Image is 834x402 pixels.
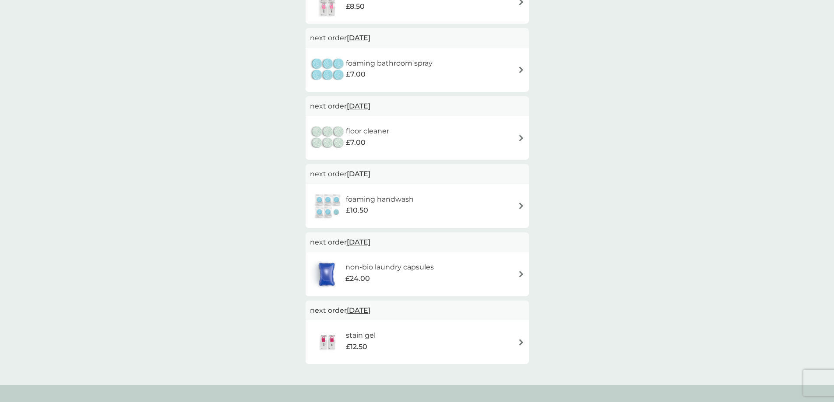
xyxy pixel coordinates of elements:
[346,1,365,12] span: £8.50
[345,262,434,273] h6: non-bio laundry capsules
[310,327,346,357] img: stain gel
[346,126,389,137] h6: floor cleaner
[346,69,366,80] span: £7.00
[310,305,524,316] p: next order
[310,237,524,248] p: next order
[347,98,370,115] span: [DATE]
[346,330,376,341] h6: stain gel
[310,55,346,85] img: foaming bathroom spray
[518,339,524,346] img: arrow right
[347,234,370,251] span: [DATE]
[347,165,370,182] span: [DATE]
[346,341,367,353] span: £12.50
[346,205,368,216] span: £10.50
[345,273,370,284] span: £24.00
[346,194,414,205] h6: foaming handwash
[346,58,433,69] h6: foaming bathroom spray
[310,191,346,221] img: foaming handwash
[518,135,524,141] img: arrow right
[347,302,370,319] span: [DATE]
[310,168,524,180] p: next order
[347,29,370,46] span: [DATE]
[518,203,524,209] img: arrow right
[310,101,524,112] p: next order
[310,259,343,290] img: non-bio laundry capsules
[310,32,524,44] p: next order
[518,66,524,73] img: arrow right
[310,122,346,153] img: floor cleaner
[346,137,366,148] span: £7.00
[518,271,524,277] img: arrow right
